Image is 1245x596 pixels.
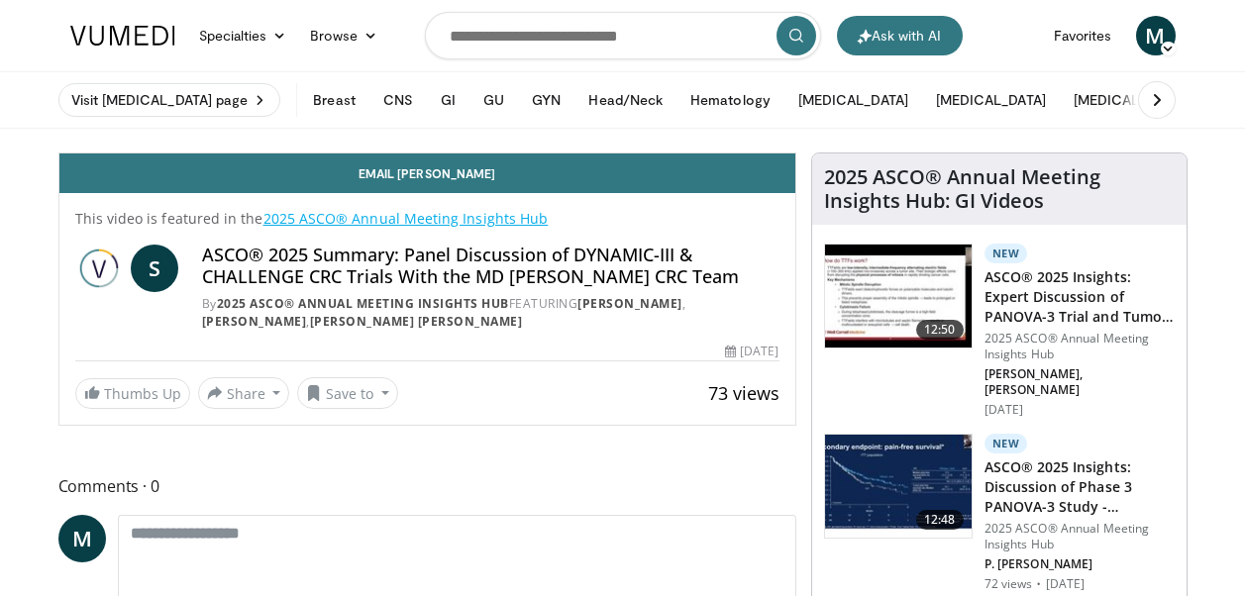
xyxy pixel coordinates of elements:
[985,267,1175,327] h3: ASCO® 2025 Insights: Expert Discussion of PANOVA-3 Trial and Tumor T…
[58,83,281,117] a: Visit [MEDICAL_DATA] page
[75,209,779,229] p: This video is featured in the
[58,473,796,499] span: Comments 0
[825,435,972,538] img: 2cfbf605-fadd-4770-bd07-90a968725ae8.150x105_q85_crop-smart_upscale.jpg
[217,295,509,312] a: 2025 ASCO® Annual Meeting Insights Hub
[297,377,398,409] button: Save to
[678,80,782,120] button: Hematology
[310,313,523,330] a: [PERSON_NAME] [PERSON_NAME]
[429,80,467,120] button: GI
[58,515,106,562] a: M
[985,366,1175,398] p: [PERSON_NAME], [PERSON_NAME]
[425,12,821,59] input: Search topics, interventions
[786,80,920,120] button: [MEDICAL_DATA]
[298,16,389,55] a: Browse
[1046,576,1086,592] p: [DATE]
[1136,16,1176,55] a: M
[924,80,1058,120] button: [MEDICAL_DATA]
[985,556,1175,572] p: P. [PERSON_NAME]
[824,244,1175,418] a: 12:50 New ASCO® 2025 Insights: Expert Discussion of PANOVA-3 Trial and Tumor T… 2025 ASCO® Annual...
[985,402,1024,418] p: [DATE]
[576,80,674,120] button: Head/Neck
[985,457,1175,517] h3: ASCO® 2025 Insights: Discussion of Phase 3 PANOVA-3 Study - TTFields…
[985,521,1175,552] p: 2025 ASCO® Annual Meeting Insights Hub
[985,244,1028,263] p: New
[263,209,549,228] a: 2025 ASCO® Annual Meeting Insights Hub
[202,313,307,330] a: [PERSON_NAME]
[371,80,425,120] button: CNS
[725,343,778,360] div: [DATE]
[520,80,572,120] button: GYN
[70,26,175,46] img: VuMedi Logo
[985,576,1033,592] p: 72 views
[202,295,779,331] div: By FEATURING , ,
[708,381,779,405] span: 73 views
[824,165,1175,213] h4: 2025 ASCO® Annual Meeting Insights Hub: GI Videos
[301,80,366,120] button: Breast
[577,295,682,312] a: [PERSON_NAME]
[75,245,123,292] img: 2025 ASCO® Annual Meeting Insights Hub
[75,378,190,409] a: Thumbs Up
[59,153,795,193] a: Email [PERSON_NAME]
[824,434,1175,592] a: 12:48 New ASCO® 2025 Insights: Discussion of Phase 3 PANOVA-3 Study - TTFields… 2025 ASCO® Annual...
[916,320,964,340] span: 12:50
[1042,16,1124,55] a: Favorites
[1062,80,1195,120] button: [MEDICAL_DATA]
[198,377,290,409] button: Share
[187,16,299,55] a: Specialties
[131,245,178,292] a: S
[1036,576,1041,592] div: ·
[825,245,972,348] img: b0c48bda-fcc7-4653-b2d9-2ecb5d6e6955.150x105_q85_crop-smart_upscale.jpg
[471,80,516,120] button: GU
[985,331,1175,362] p: 2025 ASCO® Annual Meeting Insights Hub
[985,434,1028,453] p: New
[916,510,964,530] span: 12:48
[837,16,963,55] button: Ask with AI
[202,245,779,287] h4: ASCO® 2025 Summary: Panel Discussion of DYNAMIC-III & CHALLENGE CRC Trials With the MD [PERSON_NA...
